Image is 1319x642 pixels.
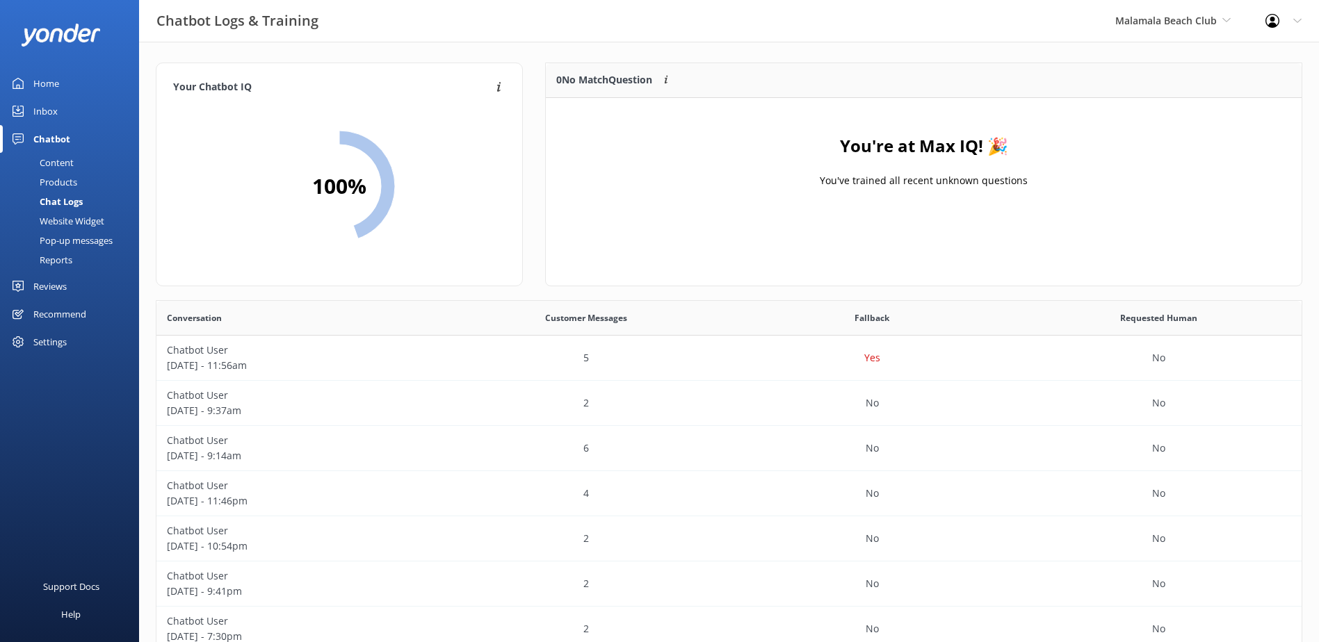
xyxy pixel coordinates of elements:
p: Yes [864,350,880,365]
div: Chatbot [33,125,70,153]
p: [DATE] - 11:56am [167,358,432,373]
a: Chat Logs [8,192,139,211]
div: Pop-up messages [8,231,113,250]
p: No [866,531,879,546]
div: Content [8,153,74,172]
p: No [1152,531,1165,546]
p: No [1152,576,1165,591]
p: 2 [583,576,589,591]
p: 6 [583,441,589,456]
p: [DATE] - 9:41pm [167,584,432,599]
p: No [866,621,879,636]
p: Chatbot User [167,614,432,629]
div: Support Docs [43,573,99,600]
h4: You're at Max IQ! 🎉 [840,133,1008,159]
p: Chatbot User [167,523,432,538]
p: No [866,576,879,591]
p: No [1152,486,1165,501]
div: Help [61,600,81,628]
div: row [156,336,1302,381]
div: row [156,471,1302,516]
div: Recommend [33,300,86,328]
div: row [156,516,1302,561]
h3: Chatbot Logs & Training [156,10,318,32]
p: 0 No Match Question [556,72,652,88]
div: Website Widget [8,211,104,231]
a: Website Widget [8,211,139,231]
p: No [866,441,879,456]
p: [DATE] - 10:54pm [167,538,432,554]
div: grid [546,98,1302,237]
span: Malamala Beach Club [1115,14,1217,27]
p: Chatbot User [167,433,432,448]
a: Pop-up messages [8,231,139,250]
div: Inbox [33,97,58,125]
p: Chatbot User [167,343,432,358]
p: No [1152,350,1165,365]
span: Customer Messages [545,311,627,324]
a: Content [8,153,139,172]
p: [DATE] - 9:37am [167,403,432,418]
p: 2 [583,395,589,411]
p: No [866,486,879,501]
div: Settings [33,328,67,356]
div: Reports [8,250,72,270]
p: 4 [583,486,589,501]
p: No [1152,441,1165,456]
p: No [1152,621,1165,636]
p: [DATE] - 11:46pm [167,493,432,509]
p: Chatbot User [167,568,432,584]
div: Home [33,69,59,97]
h2: 100 % [312,170,366,203]
p: Chatbot User [167,388,432,403]
p: 2 [583,621,589,636]
p: 2 [583,531,589,546]
div: row [156,426,1302,471]
span: Fallback [855,311,889,324]
img: yonder-white-logo.png [21,24,101,47]
span: Requested Human [1120,311,1197,324]
p: No [1152,395,1165,411]
h4: Your Chatbot IQ [173,80,492,95]
div: Products [8,172,77,192]
div: Reviews [33,272,67,300]
p: 5 [583,350,589,365]
a: Reports [8,250,139,270]
p: You've trained all recent unknown questions [820,173,1028,188]
a: Products [8,172,139,192]
div: row [156,381,1302,426]
p: Chatbot User [167,478,432,493]
p: No [866,395,879,411]
p: [DATE] - 9:14am [167,448,432,463]
div: row [156,561,1302,607]
span: Conversation [167,311,222,324]
div: Chat Logs [8,192,83,211]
